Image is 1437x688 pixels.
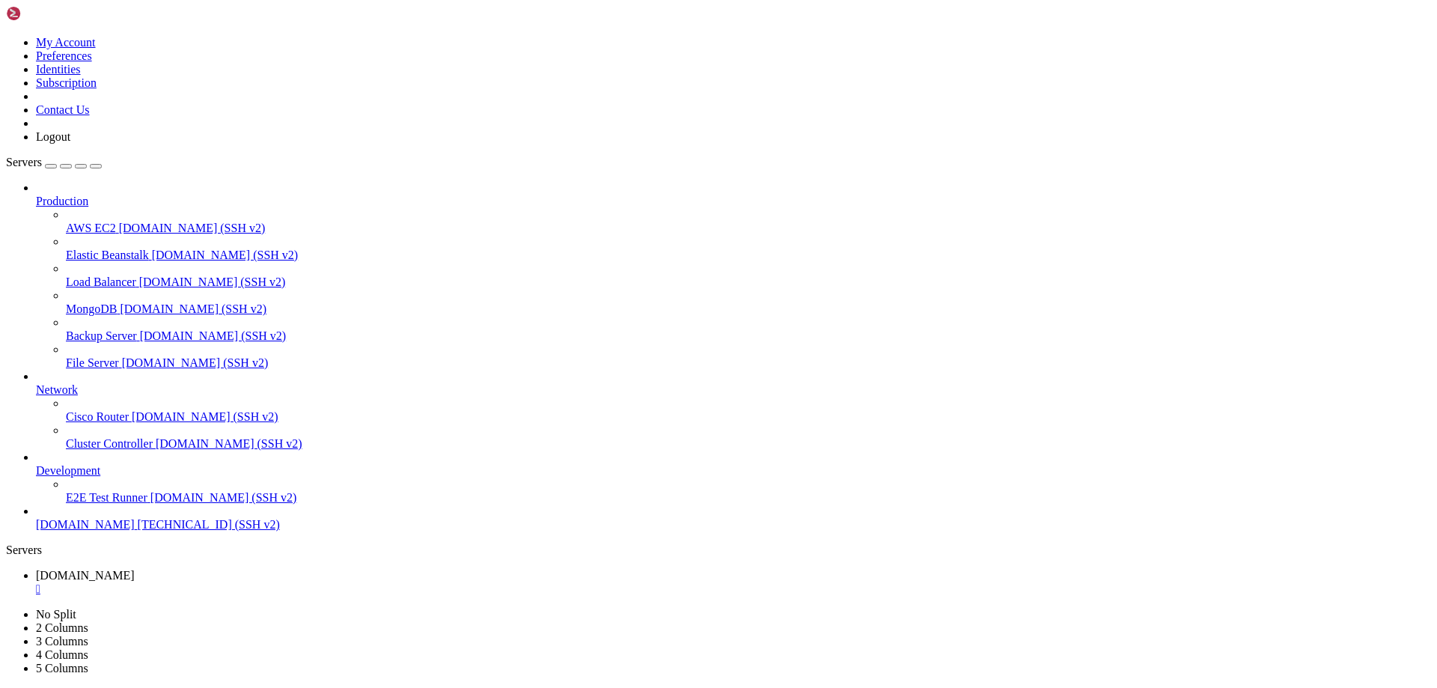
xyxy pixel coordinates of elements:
span: Load Balancer [66,275,136,288]
a: File Server [DOMAIN_NAME] (SSH v2) [66,356,1431,370]
span: [DOMAIN_NAME] [36,518,135,531]
a: Backup Server [DOMAIN_NAME] (SSH v2) [66,329,1431,343]
a: Cisco Router [DOMAIN_NAME] (SSH v2) [66,410,1431,424]
li: Backup Server [DOMAIN_NAME] (SSH v2) [66,316,1431,343]
a: Contact Us [36,103,90,116]
span: [DOMAIN_NAME] (SSH v2) [156,437,302,450]
li: Cisco Router [DOMAIN_NAME] (SSH v2) [66,397,1431,424]
span: [DOMAIN_NAME] [36,569,135,582]
span: [DOMAIN_NAME] (SSH v2) [140,329,287,342]
a: No Split [36,608,76,621]
a: [DOMAIN_NAME] [TECHNICAL_ID] (SSH v2) [36,518,1431,532]
span: Servers [6,156,42,168]
li: Load Balancer [DOMAIN_NAME] (SSH v2) [66,262,1431,289]
span: [DOMAIN_NAME] (SSH v2) [139,275,286,288]
li: MongoDB [DOMAIN_NAME] (SSH v2) [66,289,1431,316]
span: AWS EC2 [66,222,116,234]
a: My Account [36,36,96,49]
li: Elastic Beanstalk [DOMAIN_NAME] (SSH v2) [66,235,1431,262]
span: Cluster Controller [66,437,153,450]
span: MongoDB [66,302,117,315]
span: Cisco Router [66,410,129,423]
a: AWS EC2 [DOMAIN_NAME] (SSH v2) [66,222,1431,235]
a: Preferences [36,49,92,62]
li: AWS EC2 [DOMAIN_NAME] (SSH v2) [66,208,1431,235]
li: Development [36,451,1431,505]
a: 4 Columns [36,648,88,661]
span: [DOMAIN_NAME] (SSH v2) [132,410,278,423]
img: Shellngn [6,6,92,21]
a: Network [36,383,1431,397]
span: Backup Server [66,329,137,342]
a: Identities [36,63,81,76]
li: Network [36,370,1431,451]
a: Elastic Beanstalk [DOMAIN_NAME] (SSH v2) [66,249,1431,262]
a: MongoDB [DOMAIN_NAME] (SSH v2) [66,302,1431,316]
span: Elastic Beanstalk [66,249,149,261]
a: Load Balancer [DOMAIN_NAME] (SSH v2) [66,275,1431,289]
a: 2 Columns [36,621,88,634]
li: Production [36,181,1431,370]
a: vps130383.whmpanels.com [36,569,1431,596]
a: Subscription [36,76,97,89]
span: [DOMAIN_NAME] (SSH v2) [150,491,297,504]
span: [DOMAIN_NAME] (SSH v2) [152,249,299,261]
li: Cluster Controller [DOMAIN_NAME] (SSH v2) [66,424,1431,451]
a: Development [36,464,1431,478]
a:  [36,582,1431,596]
li: [DOMAIN_NAME] [TECHNICAL_ID] (SSH v2) [36,505,1431,532]
a: Logout [36,130,70,143]
a: Production [36,195,1431,208]
a: 3 Columns [36,635,88,648]
div: Servers [6,544,1431,557]
a: 5 Columns [36,662,88,675]
a: Servers [6,156,102,168]
span: E2E Test Runner [66,491,147,504]
span: [DOMAIN_NAME] (SSH v2) [120,302,266,315]
a: Cluster Controller [DOMAIN_NAME] (SSH v2) [66,437,1431,451]
li: E2E Test Runner [DOMAIN_NAME] (SSH v2) [66,478,1431,505]
li: File Server [DOMAIN_NAME] (SSH v2) [66,343,1431,370]
span: Network [36,383,78,396]
span: [DOMAIN_NAME] (SSH v2) [119,222,266,234]
span: Development [36,464,100,477]
span: [DOMAIN_NAME] (SSH v2) [122,356,269,369]
span: [TECHNICAL_ID] (SSH v2) [138,518,280,531]
a: E2E Test Runner [DOMAIN_NAME] (SSH v2) [66,491,1431,505]
span: Production [36,195,88,207]
span: File Server [66,356,119,369]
